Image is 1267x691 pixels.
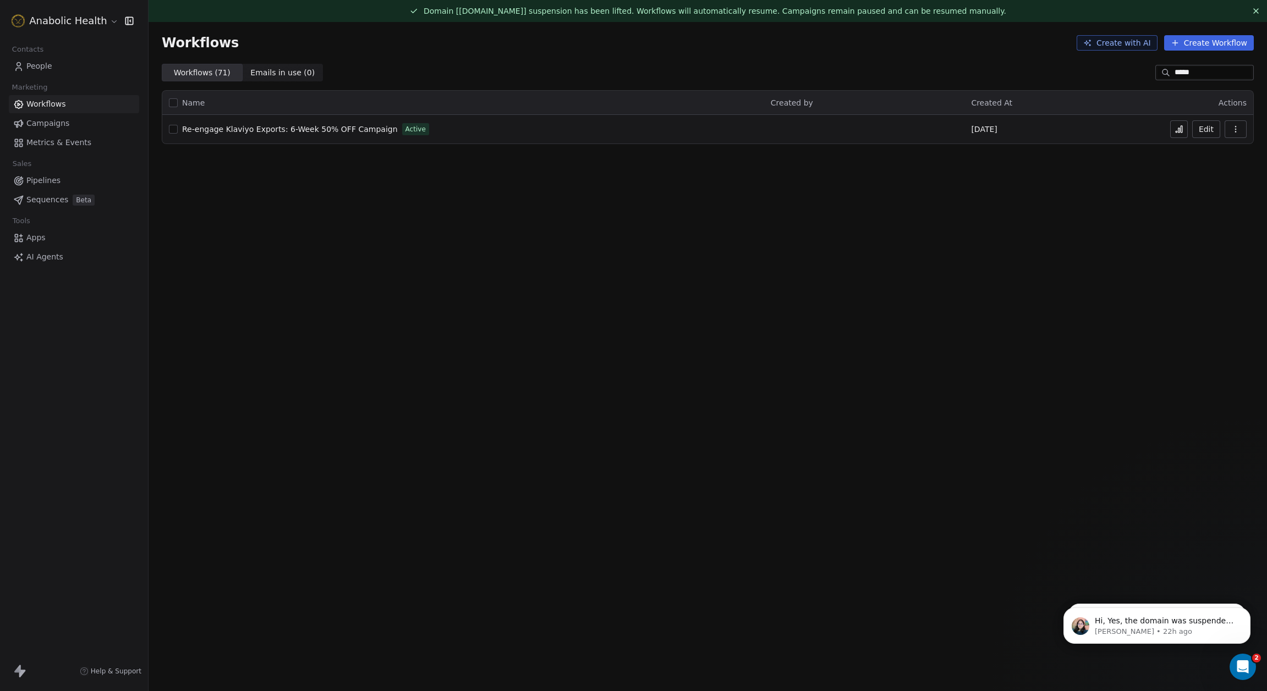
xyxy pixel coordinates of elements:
[9,172,139,190] a: Pipelines
[250,67,315,79] span: Emails in use ( 0 )
[26,60,52,72] span: People
[26,232,46,244] span: Apps
[26,98,66,110] span: Workflows
[424,7,1006,15] span: Domain [[DOMAIN_NAME]] suspension has been lifted. Workflows will automatically resume. Campaigns...
[26,175,61,186] span: Pipelines
[182,124,398,135] a: Re-engage Klaviyo Exports: 6-Week 50% OFF Campaign
[1252,654,1261,662] span: 2
[26,251,63,263] span: AI Agents
[9,134,139,152] a: Metrics & Events
[1230,654,1256,680] iframe: Intercom live chat
[73,195,95,206] span: Beta
[12,14,25,27] img: Anabolic-Health-Icon-192.png
[162,35,239,51] span: Workflows
[9,191,139,209] a: SequencesBeta
[771,98,813,107] span: Created by
[26,137,91,148] span: Metrics & Events
[9,248,139,266] a: AI Agents
[182,125,398,134] span: Re-engage Klaviyo Exports: 6-Week 50% OFF Campaign
[29,14,107,28] span: Anabolic Health
[182,97,205,109] span: Name
[80,667,141,676] a: Help & Support
[8,213,35,229] span: Tools
[9,229,139,247] a: Apps
[971,124,997,135] span: [DATE]
[405,124,426,134] span: Active
[8,156,36,172] span: Sales
[7,79,52,96] span: Marketing
[1164,35,1254,51] button: Create Workflow
[13,12,117,30] button: Anabolic Health
[26,194,68,206] span: Sequences
[9,114,139,132] a: Campaigns
[1219,98,1247,107] span: Actions
[9,57,139,75] a: People
[9,95,139,113] a: Workflows
[91,667,141,676] span: Help & Support
[1047,584,1267,661] iframe: Intercom notifications message
[26,118,69,129] span: Campaigns
[1192,120,1220,138] button: Edit
[7,41,48,58] span: Contacts
[1077,35,1158,51] button: Create with AI
[971,98,1012,107] span: Created At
